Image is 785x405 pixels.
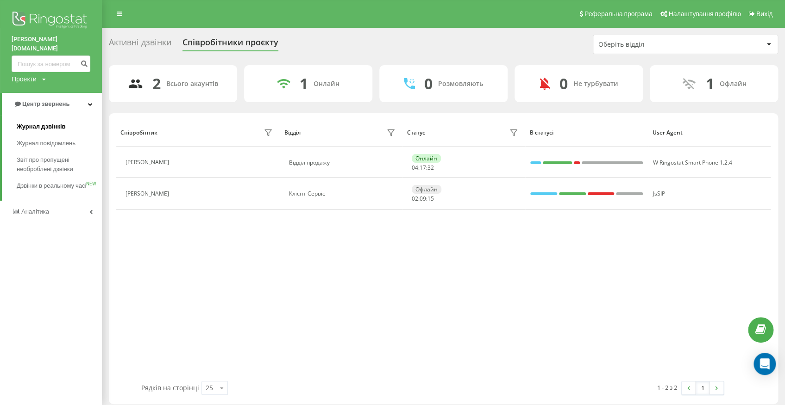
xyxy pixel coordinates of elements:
div: [PERSON_NAME] [126,190,171,197]
div: Проекти [12,74,37,84]
a: Центр звернень [2,93,102,115]
div: Всього акаунтів [166,80,218,88]
div: Відділ продажу [289,160,397,166]
span: Журнал дзвінків [17,122,66,131]
div: 25 [206,383,213,393]
div: : : [412,196,434,202]
input: Пошук за номером [12,55,90,72]
span: W Ringostat Smart Phone 1.2.4 [653,159,732,166]
a: [PERSON_NAME][DOMAIN_NAME] [12,35,90,53]
span: 02 [412,195,418,202]
div: Розмовляють [438,80,483,88]
div: Оберіть відділ [598,41,709,49]
span: Вихід [756,10,772,18]
div: Співробітник [120,129,157,136]
div: Активні дзвінки [109,37,171,52]
div: : : [412,165,434,171]
span: Налаштування профілю [668,10,741,18]
div: Не турбувати [573,80,618,88]
span: Центр звернень [22,100,69,107]
span: 04 [412,164,418,172]
span: Реферальна програма [584,10,653,18]
span: 15 [427,195,434,202]
div: 2 [152,75,161,92]
span: 17 [420,164,426,172]
span: Дзвінки в реальному часі [17,181,86,190]
div: Онлайн [314,80,339,88]
div: [PERSON_NAME] [126,159,171,166]
a: Журнал дзвінків [17,118,102,135]
div: Open Intercom Messenger [754,353,776,375]
div: 1 [300,75,308,92]
div: 0 [559,75,568,92]
a: Звіт про пропущені необроблені дзвінки [17,152,102,178]
a: Журнал повідомлень [17,135,102,152]
div: User Agent [652,129,766,136]
div: Співробітники проєкту [182,37,278,52]
div: Офлайн [720,80,747,88]
span: JsSIP [653,190,665,197]
div: Онлайн [412,154,441,163]
a: 1 [696,381,710,394]
span: Рядків на сторінці [141,383,199,392]
a: Дзвінки в реальному часіNEW [17,178,102,194]
span: 09 [420,195,426,202]
div: Клієнт Сервіс [289,190,397,197]
div: 0 [424,75,433,92]
span: Журнал повідомлень [17,139,75,148]
div: 1 [706,75,714,92]
div: 1 - 2 з 2 [657,383,677,392]
span: 32 [427,164,434,172]
span: Аналiтика [21,208,49,215]
div: В статусі [530,129,644,136]
div: Офлайн [412,185,441,194]
span: Звіт про пропущені необроблені дзвінки [17,155,97,174]
img: Ringostat logo [12,9,90,32]
div: Відділ [284,129,301,136]
div: Статус [407,129,425,136]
